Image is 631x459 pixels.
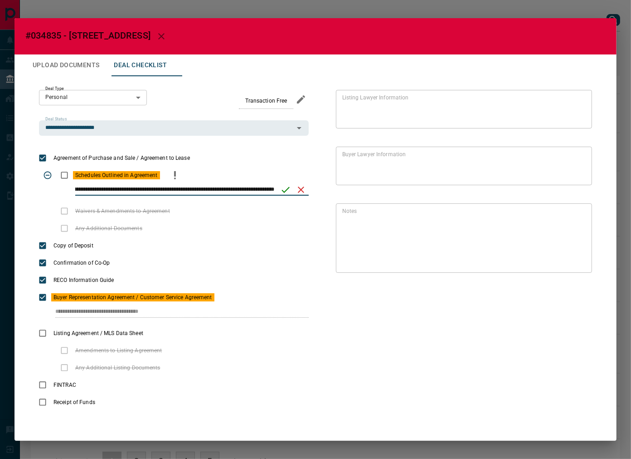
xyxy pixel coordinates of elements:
button: Open [293,122,306,134]
button: cancel [293,182,309,197]
textarea: text field [342,94,582,124]
button: save [278,182,293,197]
button: Upload Documents [25,54,107,76]
span: Waivers & Amendments to Agreement [73,207,172,215]
span: Copy of Deposit [51,242,96,250]
span: Agreement of Purchase and Sale / Agreement to Lease [51,154,192,162]
div: Personal [39,90,147,105]
span: Any Additional Listing Documents [73,364,163,372]
button: Deal Checklist [107,54,174,76]
span: Buyer Representation Agreement / Customer Service Agreement [51,293,214,301]
label: Deal Type [45,86,64,92]
span: Listing Agreement / MLS Data Sheet [51,329,146,337]
input: checklist input [75,184,274,196]
span: Amendments to Listing Agreement [73,346,165,355]
span: FINTRAC [51,381,78,389]
span: Receipt of Funds [51,398,97,406]
input: checklist input [55,306,290,318]
span: RECO Information Guide [51,276,116,284]
textarea: text field [342,207,582,269]
button: priority [167,167,183,184]
span: Schedules Outlined in Agreement [73,171,160,179]
span: #034835 - [STREET_ADDRESS] [25,30,150,41]
button: edit [293,92,309,107]
label: Deal Status [45,116,67,122]
span: Any Additional Documents [73,224,145,232]
span: Confirmation of Co-Op [51,259,112,267]
span: Toggle Applicable [39,167,56,184]
textarea: text field [342,150,582,181]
